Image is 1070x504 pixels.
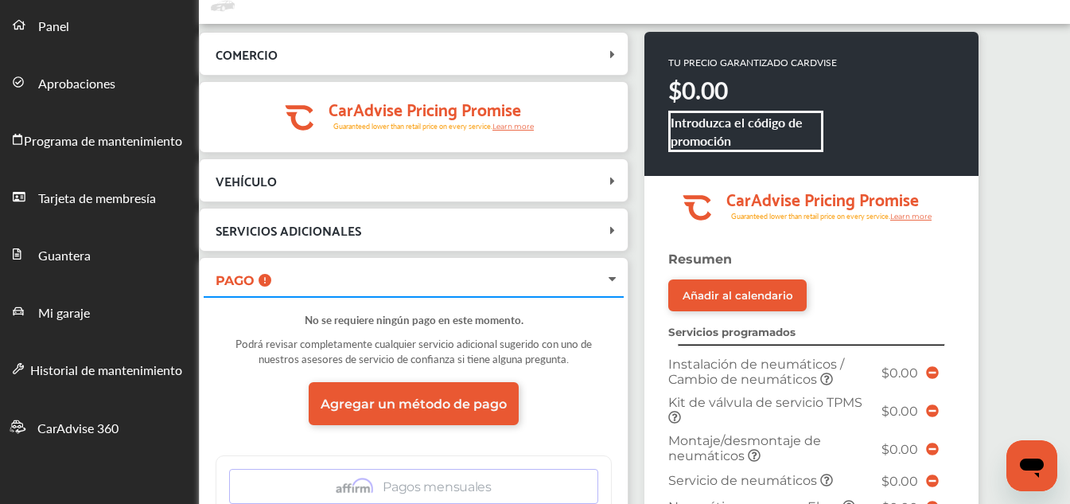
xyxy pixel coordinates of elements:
[668,395,862,410] font: Kit de válvula de servicio TPMS
[668,433,821,463] font: Montaje/desmontaje de neumáticos
[668,56,837,69] font: TU PRECIO GARANTIZADO CARDVISE
[668,252,732,267] font: Resumen
[881,404,918,419] font: $0.00
[24,131,182,150] font: Programa de mantenimiento
[668,326,796,338] font: Servicios programados
[216,170,277,191] font: VEHÍCULO
[38,17,69,35] font: Panel
[683,289,793,302] font: Añadir al calendario
[668,357,844,387] font: Instalación de neumáticos / Cambio de neumáticos
[235,336,592,366] font: Podrá revisar completamente cualquier servicio adicional sugerido con uno de nuestros asesores de...
[216,219,361,240] font: SERVICIOS ADICIONALES
[726,184,919,213] tspan: CarAdvise Pricing Promise
[1,340,198,397] a: Historial de mantenimiento
[1,53,198,111] a: Aprobaciones
[1006,440,1057,491] iframe: Botón para iniciar la ventana de mensajería
[1,111,198,168] a: Programa de mantenimiento
[668,279,807,311] a: Añadir al calendario
[1,283,198,340] a: Mi garaje
[668,473,817,488] font: Servicio de neumáticos
[668,73,728,107] font: $0.00
[37,419,119,437] font: CarAdvise 360
[492,122,535,131] tspan: Learn more
[309,382,519,425] a: Agregar un método de pago
[881,442,918,457] font: $0.00
[38,74,115,92] font: Aprobaciones
[890,212,932,221] tspan: Learn more
[731,211,890,221] tspan: Guaranteed lower than retail price on every service.
[329,94,521,123] tspan: CarAdvise Pricing Promise
[38,303,90,322] font: Mi garaje
[38,189,156,207] font: Tarjeta de membresía
[881,474,918,489] font: $0.00
[1,225,198,283] a: Guantera
[333,121,492,131] tspan: Guaranteed lower than retail price on every service.
[881,365,918,381] font: $0.00
[671,113,803,150] font: Introduzca el código de promoción
[216,273,255,288] font: PAGO
[216,43,278,64] font: COMERCIO
[1,168,198,225] a: Tarjeta de membresía
[38,246,91,264] font: Guantera
[305,312,523,327] font: No se requiere ningún pago en este momento.
[321,397,507,412] font: Agregar un método de pago
[30,361,182,379] font: Historial de mantenimiento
